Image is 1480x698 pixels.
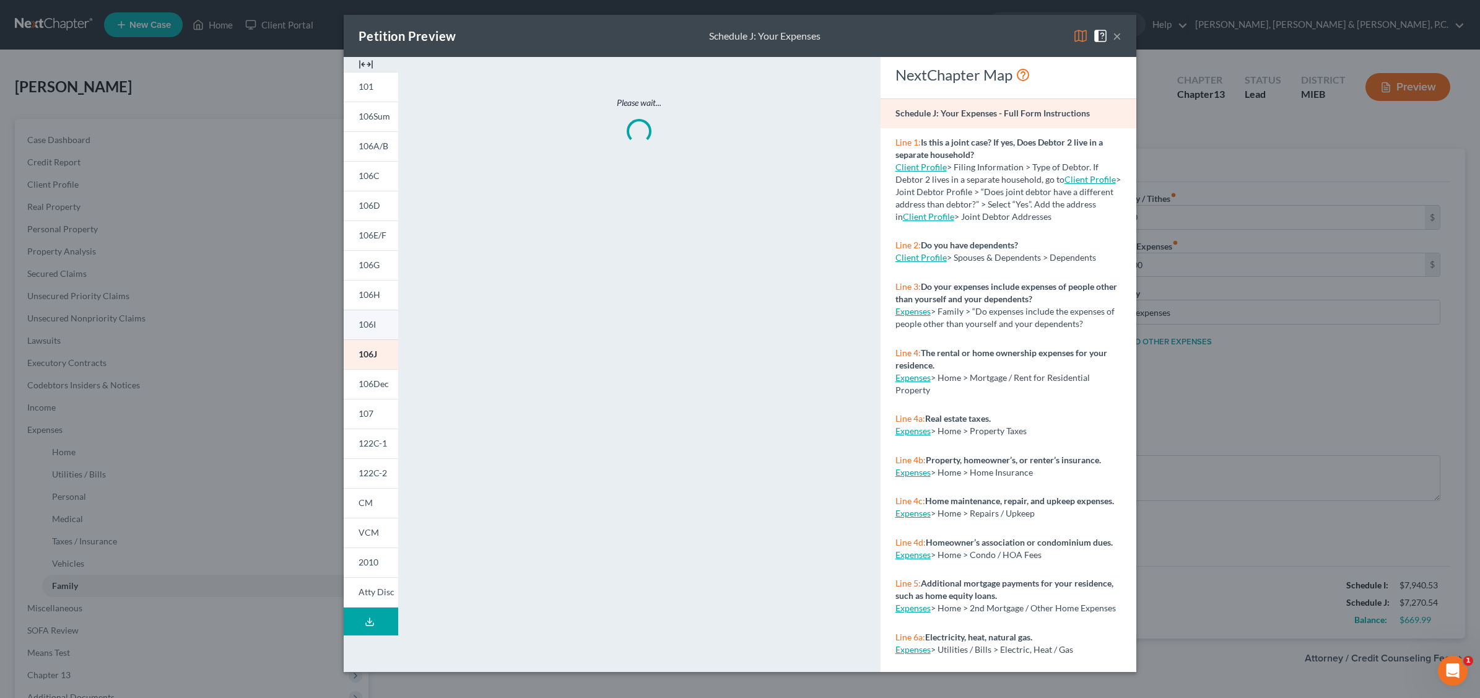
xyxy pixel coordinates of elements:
[359,527,379,538] span: VCM
[925,495,1114,506] strong: Home maintenance, repair, and upkeep expenses.
[359,319,376,329] span: 106I
[895,174,1121,222] span: > Joint Debtor Profile > “Does joint debtor have a different address than debtor?” > Select “Yes”...
[344,250,398,280] a: 106G
[1463,656,1473,666] span: 1
[359,497,373,508] span: CM
[344,161,398,191] a: 106C
[895,549,931,560] a: Expenses
[895,537,926,547] span: Line 4d:
[344,102,398,131] a: 106Sum
[359,349,377,359] span: 106J
[895,162,947,172] a: Client Profile
[344,458,398,488] a: 122C-2
[903,211,1051,222] span: > Joint Debtor Addresses
[344,488,398,518] a: CM
[344,280,398,310] a: 106H
[1093,28,1108,43] img: help-close-5ba153eb36485ed6c1ea00a893f15db1cb9b99d6cae46e1a8edb6c62d00a1a76.svg
[895,467,931,478] a: Expenses
[895,455,926,465] span: Line 4b:
[895,413,925,424] span: Line 4a:
[895,252,947,263] a: Client Profile
[359,408,373,419] span: 107
[344,339,398,369] a: 106J
[359,57,373,72] img: expand-e0f6d898513216a626fdd78e52531dac95497ffd26381d4c15ee2fc46db09dca.svg
[926,537,1113,547] strong: Homeowner’s association or condominium dues.
[359,260,380,270] span: 106G
[359,378,389,389] span: 106Dec
[344,518,398,547] a: VCM
[359,438,387,448] span: 122C-1
[895,578,1113,601] strong: Additional mortgage payments for your residence, such as home equity loans.
[895,306,931,316] a: Expenses
[359,111,390,121] span: 106Sum
[344,72,398,102] a: 101
[895,508,931,518] a: Expenses
[344,547,398,577] a: 2010
[344,191,398,220] a: 106D
[895,137,921,147] span: Line 1:
[359,587,394,597] span: Atty Disc
[344,577,398,608] a: Atty Disc
[895,603,931,613] a: Expenses
[359,27,456,45] div: Petition Preview
[344,369,398,399] a: 106Dec
[925,413,991,424] strong: Real estate taxes.
[895,281,921,292] span: Line 3:
[895,578,921,588] span: Line 5:
[895,644,931,655] a: Expenses
[931,425,1027,436] span: > Home > Property Taxes
[895,632,925,642] span: Line 6a:
[895,240,921,250] span: Line 2:
[359,289,380,300] span: 106H
[1438,656,1468,686] iframe: Intercom live chat
[450,97,828,109] p: Please wait...
[344,310,398,339] a: 106I
[359,230,386,240] span: 106E/F
[359,81,373,92] span: 101
[359,170,380,181] span: 106C
[931,603,1116,613] span: > Home > 2nd Mortgage / Other Home Expenses
[931,644,1073,655] span: > Utilities / Bills > Electric, Heat / Gas
[895,306,1115,329] span: > Family > “Do expenses include the expenses of people other than yourself and your dependents?
[895,281,1117,304] strong: Do your expenses include expenses of people other than yourself and your dependents?
[1064,174,1116,185] a: Client Profile
[895,108,1090,118] strong: Schedule J: Your Expenses - Full Form Instructions
[895,372,931,383] a: Expenses
[921,240,1018,250] strong: Do you have dependents?
[895,495,925,506] span: Line 4c:
[359,141,388,151] span: 106A/B
[709,29,821,43] div: Schedule J: Your Expenses
[903,211,954,222] a: Client Profile
[895,347,921,358] span: Line 4:
[895,65,1121,85] div: NextChapter Map
[931,508,1035,518] span: > Home > Repairs / Upkeep
[947,252,1096,263] span: > Spouses & Dependents > Dependents
[926,455,1101,465] strong: Property, homeowner’s, or renter’s insurance.
[344,131,398,161] a: 106A/B
[344,429,398,458] a: 122C-1
[895,425,931,436] a: Expenses
[931,549,1042,560] span: > Home > Condo / HOA Fees
[895,162,1099,185] span: > Filing Information > Type of Debtor. If Debtor 2 lives in a separate household, go to
[1073,28,1088,43] img: map-eea8200ae884c6f1103ae1953ef3d486a96c86aabb227e865a55264e3737af1f.svg
[895,347,1107,370] strong: The rental or home ownership expenses for your residence.
[925,632,1032,642] strong: Electricity, heat, natural gas.
[344,399,398,429] a: 107
[359,468,387,478] span: 122C-2
[359,557,378,567] span: 2010
[895,137,1103,160] strong: Is this a joint case? If yes, Does Debtor 2 live in a separate household?
[895,372,1090,395] span: > Home > Mortgage / Rent for Residential Property
[931,467,1033,478] span: > Home > Home Insurance
[359,200,380,211] span: 106D
[344,220,398,250] a: 106E/F
[1113,28,1121,43] button: ×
